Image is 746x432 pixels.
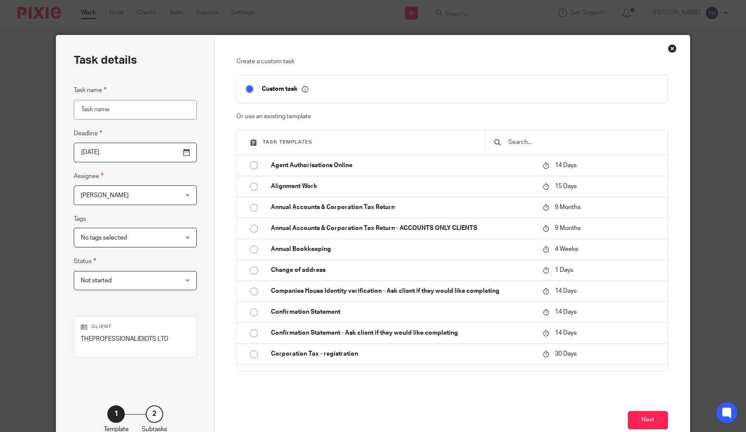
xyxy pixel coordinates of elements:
[628,411,668,430] button: Next
[262,85,308,93] p: Custom task
[81,235,127,241] span: No tags selected
[236,57,668,66] p: Create a custom task
[146,405,163,423] div: 2
[271,329,534,337] p: Confirmation Statement - Ask client if they would like completing
[74,85,106,95] label: Task name
[271,266,534,274] p: Change of address
[271,308,534,316] p: Confirmation Statement
[555,183,577,189] span: 15 Days
[263,140,312,144] span: Task templates
[271,203,534,212] p: Annual Accounts & Corporation Tax Return
[555,330,577,336] span: 14 Days
[555,351,577,357] span: 30 Days
[555,309,577,315] span: 14 Days
[555,288,577,294] span: 14 Days
[74,256,96,266] label: Status
[74,215,86,223] label: Tags
[555,225,581,231] span: 9 Months
[107,405,125,423] div: 1
[236,112,668,121] p: Or use an existing template
[668,44,677,53] div: Close this dialog window
[271,287,534,295] p: Companies House Identity verification - Ask client if they would like completing
[271,161,534,170] p: Agent Authorisations Online
[81,192,129,199] span: [PERSON_NAME]
[74,171,103,181] label: Assignee
[271,182,534,191] p: Alignment Work
[555,204,581,210] span: 9 Months
[81,278,112,284] span: Not started
[271,224,534,233] p: Annual Accounts & Corporation Tax Return - ACCOUNTS ONLY CLIENTS
[74,143,197,162] input: Pick a date
[74,100,197,120] input: Task name
[81,335,190,343] p: THEPROFESSIONALIDIOTS LTD
[507,137,658,147] input: Search...
[555,162,577,168] span: 14 Days
[271,350,534,358] p: Corporation Tax - registration
[271,245,534,254] p: Annual Bookkeeping
[81,323,190,330] p: Client
[74,128,102,138] label: Deadline
[271,370,534,379] p: Disengagement
[74,53,137,68] h2: Task details
[555,267,573,273] span: 1 Days
[555,246,578,252] span: 4 Weeks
